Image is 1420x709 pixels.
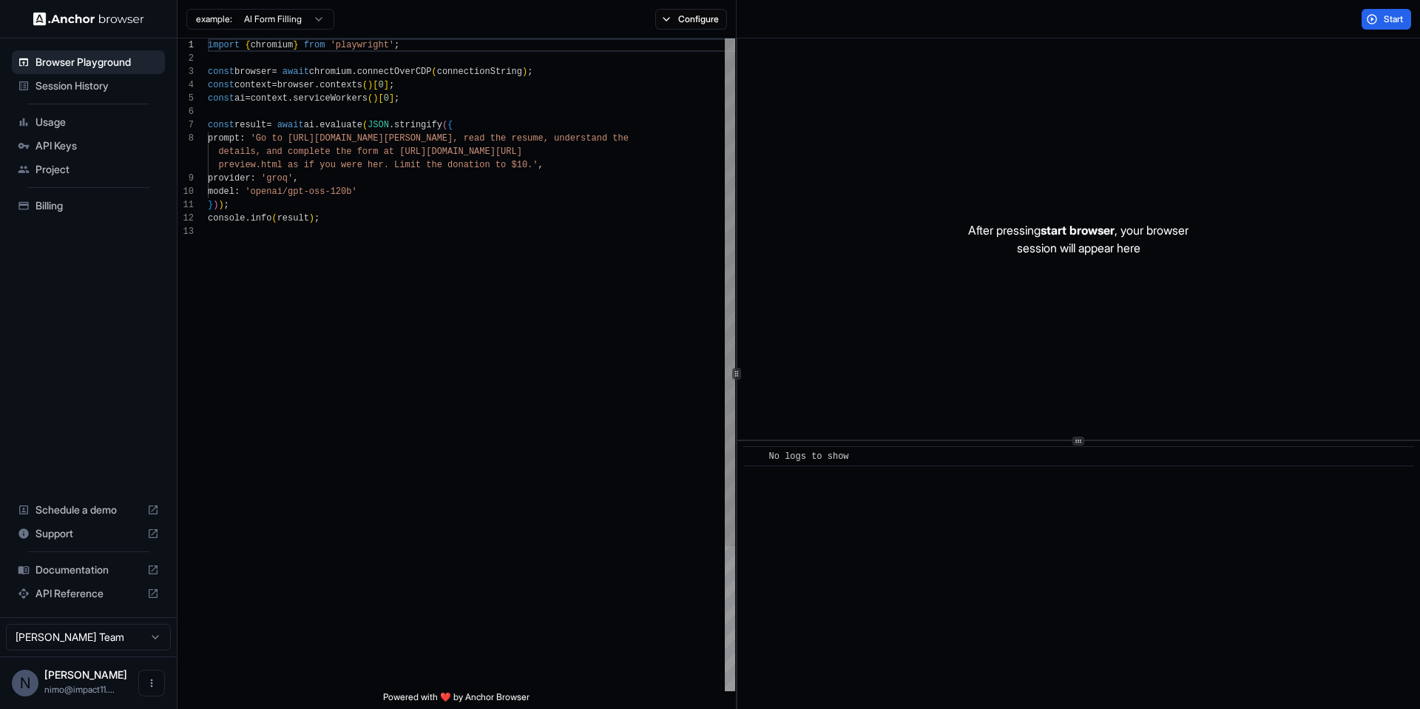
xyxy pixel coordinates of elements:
[35,115,159,130] span: Usage
[245,93,250,104] span: =
[394,40,399,50] span: ;
[177,92,194,105] div: 5
[208,80,234,90] span: const
[245,213,250,224] span: .
[35,526,141,541] span: Support
[251,173,256,184] span: :
[309,67,352,77] span: chromium
[12,670,38,696] div: N
[373,80,378,90] span: [
[442,120,447,130] span: (
[12,110,165,134] div: Usage
[35,198,159,213] span: Billing
[12,582,165,605] div: API Reference
[304,40,325,50] span: from
[968,221,1189,257] p: After pressing , your browser session will appear here
[314,80,319,90] span: .
[362,120,368,130] span: (
[35,55,159,70] span: Browser Playground
[12,558,165,582] div: Documentation
[245,40,250,50] span: {
[293,93,368,104] span: serviceWorkers
[362,80,368,90] span: (
[177,172,194,185] div: 9
[522,67,527,77] span: )
[389,93,394,104] span: ]
[319,120,362,130] span: evaluate
[208,67,234,77] span: const
[218,200,223,210] span: )
[251,133,474,144] span: 'Go to [URL][DOMAIN_NAME][PERSON_NAME], re
[447,120,453,130] span: {
[309,213,314,224] span: )
[394,120,442,130] span: stringify
[44,684,115,695] span: nimo@impact11.com
[373,93,378,104] span: )
[368,80,373,90] span: )
[234,67,271,77] span: browser
[12,74,165,98] div: Session History
[138,670,165,696] button: Open menu
[12,134,165,158] div: API Keys
[196,13,232,25] span: example:
[383,691,530,709] span: Powered with ❤️ by Anchor Browser
[208,133,240,144] span: prompt
[384,93,389,104] span: 0
[208,213,245,224] span: console
[277,213,309,224] span: result
[35,138,159,153] span: API Keys
[351,67,356,77] span: .
[177,132,194,145] div: 8
[261,173,293,184] span: 'groq'
[35,586,141,601] span: API Reference
[389,120,394,130] span: .
[245,187,356,197] span: 'openai/gpt-oss-120b'
[177,65,194,78] div: 3
[293,173,298,184] span: ,
[44,668,127,681] span: Nimo Shkedy
[177,212,194,225] div: 12
[35,562,141,577] span: Documentation
[208,40,240,50] span: import
[251,93,288,104] span: context
[378,80,383,90] span: 0
[384,80,389,90] span: ]
[251,213,272,224] span: info
[437,67,522,77] span: connectionString
[218,147,426,157] span: details, and complete the form at [URL]
[177,38,194,52] div: 1
[177,78,194,92] div: 4
[240,133,245,144] span: :
[304,120,314,130] span: ai
[208,120,234,130] span: const
[35,162,159,177] span: Project
[177,225,194,238] div: 13
[12,158,165,181] div: Project
[12,194,165,218] div: Billing
[208,173,251,184] span: provider
[271,80,277,90] span: =
[1362,9,1411,30] button: Start
[177,105,194,118] div: 6
[527,67,532,77] span: ;
[751,449,758,464] span: ​
[208,187,234,197] span: model
[234,93,245,104] span: ai
[293,40,298,50] span: }
[177,185,194,198] div: 10
[1041,223,1115,238] span: start browser
[1384,13,1404,25] span: Start
[266,120,271,130] span: =
[12,498,165,522] div: Schedule a demo
[177,52,194,65] div: 2
[234,120,266,130] span: result
[234,187,240,197] span: :
[213,200,218,210] span: )
[655,9,727,30] button: Configure
[277,80,314,90] span: browser
[769,451,849,462] span: No logs to show
[314,213,319,224] span: ;
[394,93,399,104] span: ;
[35,78,159,93] span: Session History
[484,160,538,170] span: n to $10.'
